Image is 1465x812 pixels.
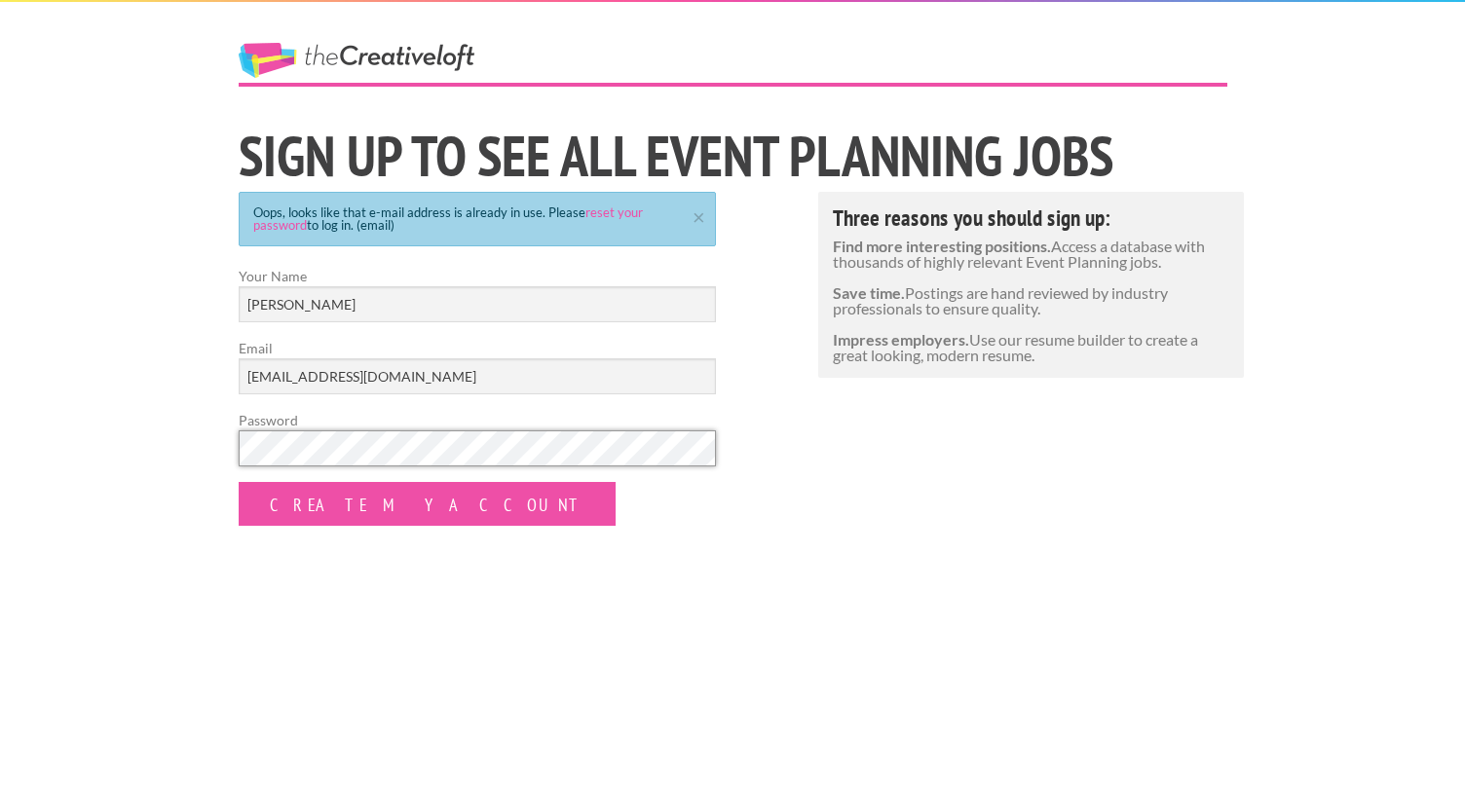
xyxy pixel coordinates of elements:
[239,482,616,526] input: Create my Account
[239,266,716,322] label: Your Name
[833,283,905,302] strong: Save time.
[833,330,969,349] strong: Impress employers.
[239,410,716,466] label: Password
[239,338,716,394] label: Email
[253,204,643,233] a: reset your password
[239,358,716,394] input: Email
[239,430,716,466] input: Password
[239,43,474,78] a: The Creative Loft
[239,192,716,246] div: Oops, looks like that e-mail address is already in use. Please to log in. (email)
[239,286,716,322] input: Your Name
[687,208,711,221] a: ×
[818,192,1245,378] div: Access a database with thousands of highly relevant Event Planning jobs. Postings are hand review...
[239,128,1227,184] h1: Sign Up to See All Event Planning jobs
[833,206,1230,229] h4: Three reasons you should sign up:
[833,237,1051,255] strong: Find more interesting positions.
